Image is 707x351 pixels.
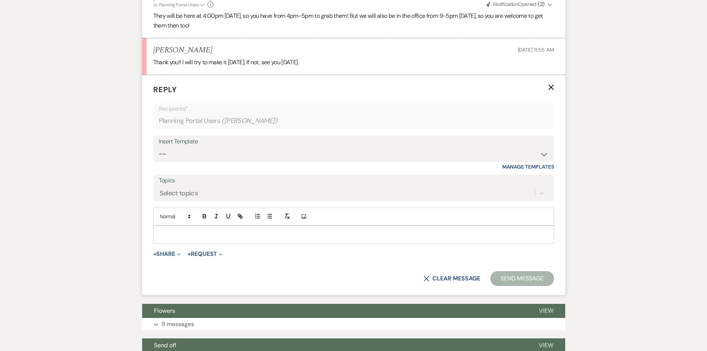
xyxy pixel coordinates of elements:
button: Clear message [423,276,480,282]
h5: [PERSON_NAME] [153,46,212,55]
div: Insert Template [159,136,549,147]
button: Send Message [490,271,554,286]
button: 9 messages [142,318,565,331]
button: NotificationOpened (2) [485,0,554,8]
span: [DATE] 11:55 AM [518,46,554,53]
strong: ( 2 ) [538,1,544,7]
button: Request [187,251,223,257]
button: Share [153,251,181,257]
span: Opened [487,1,545,7]
span: Flowers [154,307,175,315]
span: + [153,251,157,257]
span: Reply [153,85,177,94]
label: Topics [159,175,549,186]
span: View [539,307,553,315]
a: Manage Templates [502,163,554,170]
div: Select topics [160,188,198,198]
button: View [527,304,565,318]
p: They will be here at 4:00pm [DATE], so you have from 4pm-5pm to grab them! But we will also be in... [153,11,554,30]
span: to: Planning Portal Users [153,2,199,8]
span: ( [PERSON_NAME] ) [222,116,277,126]
span: Send off [154,341,176,349]
p: Recipients* [159,104,549,114]
div: Planning Portal Users [159,114,549,128]
span: + [187,251,191,257]
p: 9 messages [161,319,194,329]
button: to: Planning Portal Users [153,1,206,8]
p: Thank you!! I will try to make it [DATE]. If not, see you [DATE]. [153,58,554,67]
button: Flowers [142,304,527,318]
span: Notification [493,1,518,7]
span: View [539,341,553,349]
